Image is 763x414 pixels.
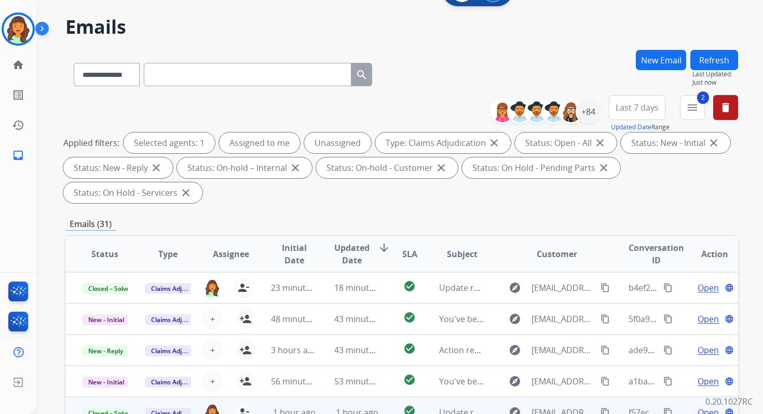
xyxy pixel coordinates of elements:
[65,218,116,231] p: Emails (31)
[239,375,252,388] mat-icon: person_add
[375,132,511,153] div: Type: Claims Adjudication
[202,340,223,360] button: +
[601,283,610,292] mat-icon: content_copy
[698,344,719,356] span: Open
[204,279,221,297] img: agent-avatar
[697,91,709,104] span: 2
[271,242,317,266] span: Initial Date
[719,101,732,114] mat-icon: delete
[698,282,719,294] span: Open
[124,132,215,153] div: Selected agents: 1
[686,101,699,114] mat-icon: menu
[271,344,318,356] span: 3 hours ago
[663,377,673,386] mat-icon: content_copy
[271,313,331,325] span: 48 minutes ago
[725,377,734,386] mat-icon: language
[12,89,24,101] mat-icon: list_alt
[304,132,371,153] div: Unassigned
[403,373,416,386] mat-icon: check_circle
[597,162,610,174] mat-icon: close
[509,282,521,294] mat-icon: explore
[611,123,670,131] span: Range
[725,345,734,355] mat-icon: language
[271,376,331,387] span: 56 minutes ago
[621,132,730,153] div: Status: New - Initial
[515,132,617,153] div: Status: Open - All
[82,283,140,294] span: Closed – Solved
[509,344,521,356] mat-icon: explore
[680,95,705,120] button: 2
[636,50,686,70] button: New Email
[698,313,719,325] span: Open
[334,313,394,325] span: 43 minutes ago
[576,99,601,124] div: +84
[4,15,33,44] img: avatar
[12,119,24,131] mat-icon: history
[403,342,416,355] mat-icon: check_circle
[63,137,119,149] p: Applied filters:
[82,345,129,356] span: New - Reply
[509,375,521,388] mat-icon: explore
[439,313,760,325] span: You've been assigned a new service order: 37bc02bf-fc79-4483-b22c-52d40afdf8d9
[237,282,250,294] mat-icon: person_remove
[334,344,394,356] span: 43 minutes ago
[663,314,673,324] mat-icon: content_copy
[145,345,216,356] span: Claims Adjudication
[403,280,416,292] mat-icon: check_circle
[698,375,719,388] span: Open
[601,314,610,324] mat-icon: content_copy
[402,248,417,260] span: SLA
[725,314,734,324] mat-icon: language
[210,375,215,388] span: +
[447,248,478,260] span: Subject
[239,313,252,325] mat-icon: person_add
[594,137,606,149] mat-icon: close
[177,157,312,178] div: Status: On-hold – Internal
[12,59,24,71] mat-icon: home
[663,345,673,355] mat-icon: content_copy
[725,283,734,292] mat-icon: language
[692,78,738,87] span: Just now
[219,132,300,153] div: Assigned to me
[378,242,390,254] mat-icon: arrow_downward
[145,283,216,294] span: Claims Adjudication
[150,162,162,174] mat-icon: close
[210,313,215,325] span: +
[145,314,216,325] span: Claims Adjudication
[675,236,738,272] th: Action
[210,344,215,356] span: +
[91,248,118,260] span: Status
[601,345,610,355] mat-icon: content_copy
[82,314,130,325] span: New - Initial
[532,282,595,294] span: [EMAIL_ADDRESS][DOMAIN_NAME]
[690,50,738,70] button: Refresh
[334,242,370,266] span: Updated Date
[439,376,763,387] span: You've been assigned a new service order: 910f0f31-8463-465c-9e4c-99abb633b208
[180,186,192,199] mat-icon: close
[601,377,610,386] mat-icon: content_copy
[82,377,130,388] span: New - Initial
[202,371,223,392] button: +
[537,248,577,260] span: Customer
[707,137,720,149] mat-icon: close
[488,137,500,149] mat-icon: close
[532,375,595,388] span: [EMAIL_ADDRESS][DOMAIN_NAME]
[532,313,595,325] span: [EMAIL_ADDRESS][DOMAIN_NAME]
[611,123,651,131] button: Updated Date
[435,162,447,174] mat-icon: close
[334,282,394,293] span: 18 minutes ago
[271,282,331,293] span: 23 minutes ago
[509,313,521,325] mat-icon: explore
[616,105,659,110] span: Last 7 days
[692,70,738,78] span: Last Updated:
[532,344,595,356] span: [EMAIL_ADDRESS][DOMAIN_NAME]
[289,162,302,174] mat-icon: close
[462,157,620,178] div: Status: On Hold - Pending Parts
[239,344,252,356] mat-icon: person_add
[629,242,684,266] span: Conversation ID
[356,69,368,81] mat-icon: search
[65,17,738,37] h2: Emails
[213,248,249,260] span: Assignee
[63,157,173,178] div: Status: New - Reply
[63,182,202,203] div: Status: On Hold - Servicers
